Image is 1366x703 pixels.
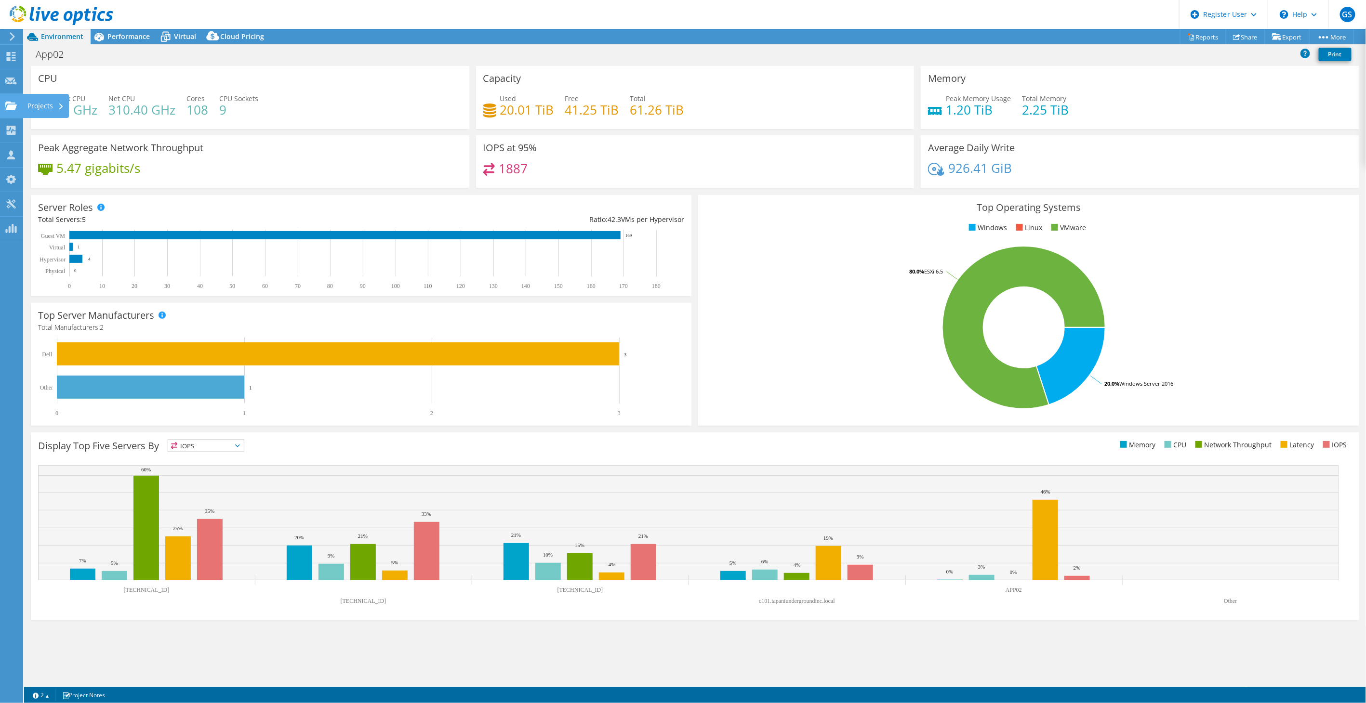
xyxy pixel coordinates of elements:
[1278,440,1314,450] li: Latency
[327,283,333,289] text: 80
[79,558,86,563] text: 7%
[857,554,864,560] text: 9%
[946,569,954,574] text: 0%
[1010,569,1017,575] text: 0%
[967,222,1008,233] li: Windows
[1074,565,1081,571] text: 2%
[761,559,769,564] text: 6%
[82,215,86,224] span: 5
[38,143,203,153] h3: Peak Aggregate Network Throughput
[141,467,151,472] text: 60%
[219,104,258,115] h4: 9
[625,233,632,238] text: 169
[499,163,528,174] h4: 1887
[794,562,801,568] text: 4%
[823,535,833,541] text: 19%
[78,245,80,249] text: 1
[948,163,1012,173] h4: 926.41 GiB
[1119,380,1173,387] tspan: Windows Server 2016
[108,104,175,115] h4: 310.40 GHz
[1041,489,1050,495] text: 46%
[565,94,579,103] span: Free
[262,283,268,289] text: 60
[38,322,684,333] h4: Total Manufacturers:
[1162,440,1187,450] li: CPU
[40,256,66,263] text: Hypervisor
[729,560,737,566] text: 5%
[511,532,521,538] text: 21%
[630,94,646,103] span: Total
[424,283,432,289] text: 110
[618,410,621,417] text: 3
[557,586,603,593] text: [TECHNICAL_ID]
[1321,440,1347,450] li: IOPS
[360,283,366,289] text: 90
[74,268,77,273] text: 0
[543,552,553,558] text: 10%
[220,32,264,41] span: Cloud Pricing
[1224,598,1237,604] text: Other
[483,73,521,84] h3: Capacity
[55,104,97,115] h4: 83 GHz
[1022,94,1066,103] span: Total Memory
[1180,29,1226,44] a: Reports
[521,283,530,289] text: 140
[358,533,368,539] text: 21%
[38,202,93,213] h3: Server Roles
[41,233,65,239] text: Guest VM
[99,283,105,289] text: 10
[205,508,214,514] text: 35%
[107,32,150,41] span: Performance
[608,215,621,224] span: 42.3
[229,283,235,289] text: 50
[55,689,112,701] a: Project Notes
[630,104,684,115] h4: 61.26 TiB
[624,351,627,357] text: 3
[430,410,433,417] text: 2
[88,257,91,261] text: 4
[168,440,244,452] span: IOPS
[1319,48,1352,61] a: Print
[565,104,619,115] h4: 41.25 TiB
[111,560,118,566] text: 5%
[928,143,1015,153] h3: Average Daily Write
[56,163,140,173] h4: 5.47 gigabits/s
[483,143,537,153] h3: IOPS at 95%
[361,214,685,225] div: Ratio: VMs per Hypervisor
[173,525,183,531] text: 25%
[1265,29,1310,44] a: Export
[1006,586,1022,593] text: APP02
[45,268,65,274] text: Physical
[500,104,554,115] h4: 20.01 TiB
[68,283,71,289] text: 0
[946,104,1011,115] h4: 1.20 TiB
[124,586,170,593] text: [TECHNICAL_ID]
[26,689,56,701] a: 2
[391,283,400,289] text: 100
[100,323,104,332] span: 2
[249,385,252,391] text: 1
[38,214,361,225] div: Total Servers:
[186,104,208,115] h4: 108
[108,94,135,103] span: Net CPU
[924,268,943,275] tspan: ESXi 6.5
[587,283,596,289] text: 160
[49,244,66,251] text: Virtual
[489,283,498,289] text: 130
[31,49,79,60] h1: App02
[609,561,616,567] text: 4%
[554,283,563,289] text: 150
[619,283,628,289] text: 170
[40,384,53,391] text: Other
[1309,29,1354,44] a: More
[759,598,835,604] text: c101.tapaniundergroundinc.local
[243,410,246,417] text: 1
[1014,222,1043,233] li: Linux
[1193,440,1272,450] li: Network Throughput
[164,283,170,289] text: 30
[42,351,52,358] text: Dell
[946,94,1011,103] span: Peak Memory Usage
[1104,380,1119,387] tspan: 20.0%
[132,283,137,289] text: 20
[1022,104,1069,115] h4: 2.25 TiB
